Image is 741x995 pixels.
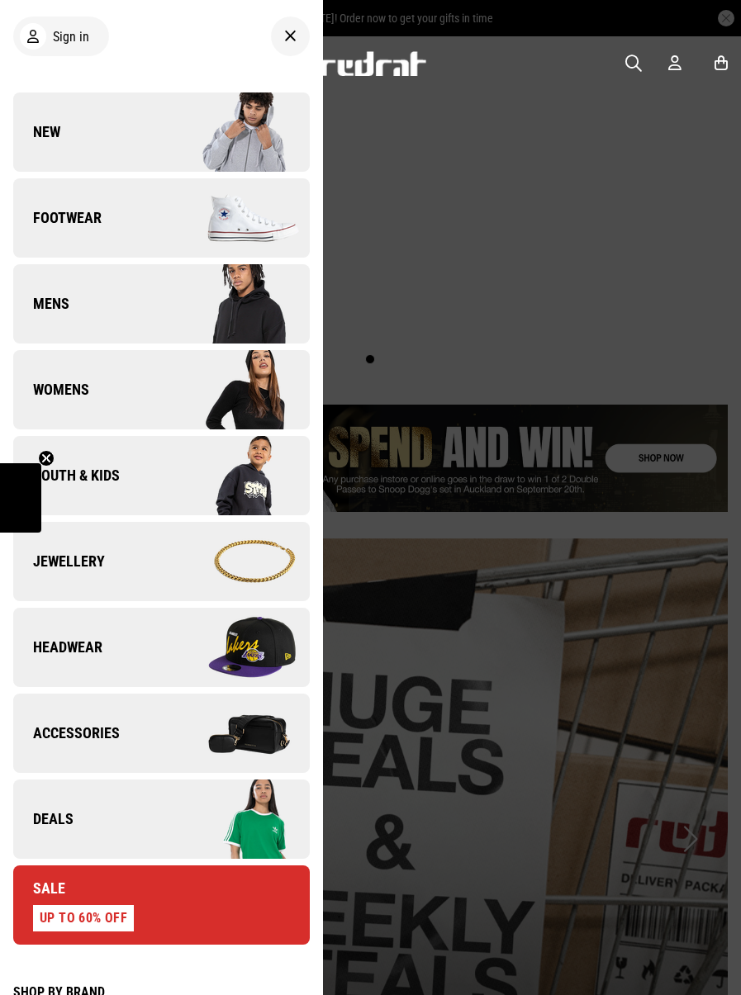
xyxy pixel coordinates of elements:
[13,350,310,429] a: Womens Company
[13,637,102,657] span: Headwear
[161,348,309,431] img: Company
[161,177,309,259] img: Company
[318,51,427,76] img: Redrat logo
[13,522,310,601] a: Jewellery Company
[161,91,309,173] img: Company
[33,905,134,931] div: UP TO 60% OFF
[13,92,310,172] a: New Company
[13,779,310,859] a: Deals Company
[161,692,309,775] img: Company
[13,380,89,400] span: Womens
[13,208,102,228] span: Footwear
[161,520,309,603] img: Company
[161,778,309,860] img: Company
[13,436,310,515] a: Youth & Kids Company
[13,178,310,258] a: Footwear Company
[13,294,69,314] span: Mens
[13,608,310,687] a: Headwear Company
[13,723,120,743] span: Accessories
[13,552,105,571] span: Jewellery
[13,694,310,773] a: Accessories Company
[13,466,120,486] span: Youth & Kids
[13,809,74,829] span: Deals
[38,450,55,467] button: Close teaser
[161,434,309,517] img: Company
[13,879,65,898] span: Sale
[161,263,309,345] img: Company
[161,606,309,689] img: Company
[53,29,89,45] span: Sign in
[13,865,310,945] a: Sale UP TO 60% OFF
[13,264,310,344] a: Mens Company
[13,122,60,142] span: New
